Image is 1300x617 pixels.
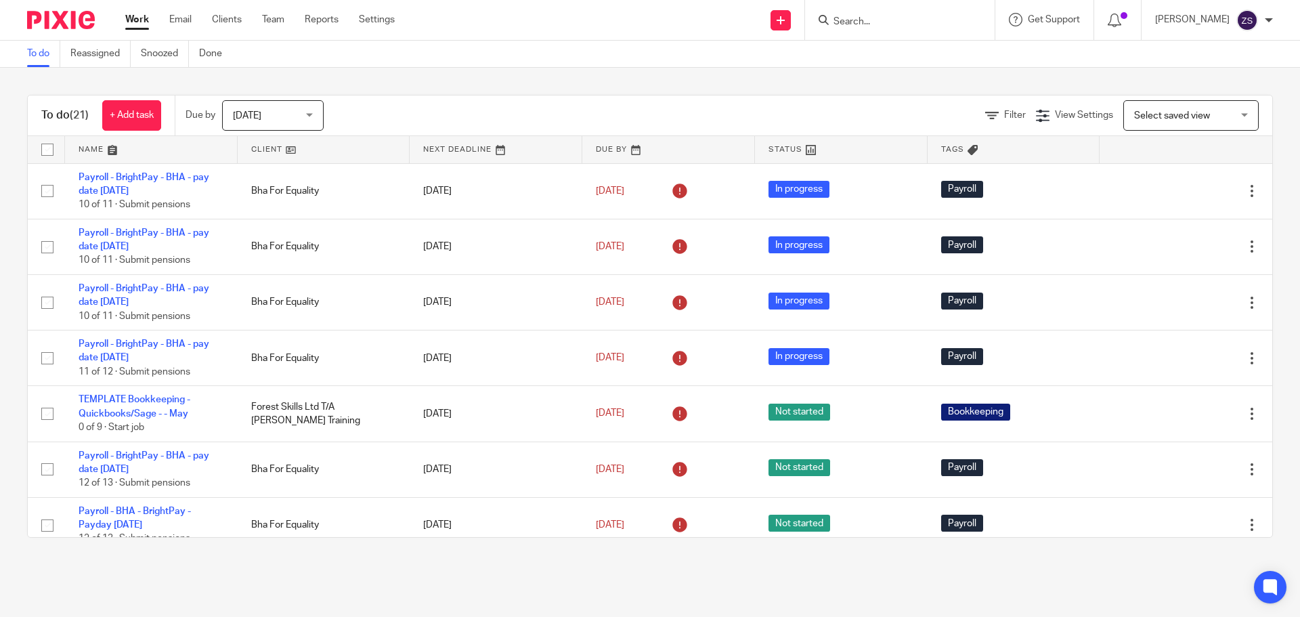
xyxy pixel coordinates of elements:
[941,293,983,310] span: Payroll
[212,13,242,26] a: Clients
[1004,110,1026,120] span: Filter
[79,284,209,307] a: Payroll - BrightPay - BHA - pay date [DATE]
[941,348,983,365] span: Payroll
[27,41,60,67] a: To do
[410,274,582,330] td: [DATE]
[941,181,983,198] span: Payroll
[79,395,190,418] a: TEMPLATE Bookkeeping - Quickbooks/Sage - - May
[169,13,192,26] a: Email
[79,173,209,196] a: Payroll - BrightPay - BHA - pay date [DATE]
[79,478,190,488] span: 12 of 13 · Submit pensions
[1055,110,1113,120] span: View Settings
[238,386,410,442] td: Forest Skills Ltd T/A [PERSON_NAME] Training
[79,451,209,474] a: Payroll - BrightPay - BHA - pay date [DATE]
[305,13,339,26] a: Reports
[1028,15,1080,24] span: Get Support
[41,108,89,123] h1: To do
[79,228,209,251] a: Payroll - BrightPay - BHA - pay date [DATE]
[359,13,395,26] a: Settings
[79,200,190,209] span: 10 of 11 · Submit pensions
[768,181,829,198] span: In progress
[79,534,190,544] span: 12 of 13 · Submit pensions
[941,146,964,153] span: Tags
[199,41,232,67] a: Done
[1236,9,1258,31] img: svg%3E
[79,256,190,265] span: 10 of 11 · Submit pensions
[410,386,582,442] td: [DATE]
[70,110,89,121] span: (21)
[1155,13,1230,26] p: [PERSON_NAME]
[238,331,410,386] td: Bha For Equality
[596,242,624,251] span: [DATE]
[238,219,410,274] td: Bha For Equality
[79,339,209,362] a: Payroll - BrightPay - BHA - pay date [DATE]
[941,404,1010,421] span: Bookkeeping
[596,297,624,307] span: [DATE]
[79,423,144,432] span: 0 of 9 · Start job
[238,442,410,497] td: Bha For Equality
[27,11,95,29] img: Pixie
[410,442,582,497] td: [DATE]
[238,274,410,330] td: Bha For Equality
[262,13,284,26] a: Team
[186,108,215,122] p: Due by
[79,312,190,321] span: 10 of 11 · Submit pensions
[141,41,189,67] a: Snoozed
[768,459,830,476] span: Not started
[768,515,830,532] span: Not started
[941,236,983,253] span: Payroll
[768,348,829,365] span: In progress
[410,331,582,386] td: [DATE]
[596,186,624,196] span: [DATE]
[410,219,582,274] td: [DATE]
[768,404,830,421] span: Not started
[596,465,624,474] span: [DATE]
[941,515,983,532] span: Payroll
[410,163,582,219] td: [DATE]
[125,13,149,26] a: Work
[79,507,191,530] a: Payroll - BHA - BrightPay - Payday [DATE]
[79,367,190,377] span: 11 of 12 · Submit pensions
[238,497,410,553] td: Bha For Equality
[102,100,161,131] a: + Add task
[832,16,954,28] input: Search
[596,354,624,363] span: [DATE]
[70,41,131,67] a: Reassigned
[596,409,624,419] span: [DATE]
[410,497,582,553] td: [DATE]
[768,236,829,253] span: In progress
[238,163,410,219] td: Bha For Equality
[768,293,829,310] span: In progress
[941,459,983,476] span: Payroll
[1134,111,1210,121] span: Select saved view
[596,520,624,530] span: [DATE]
[233,111,261,121] span: [DATE]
